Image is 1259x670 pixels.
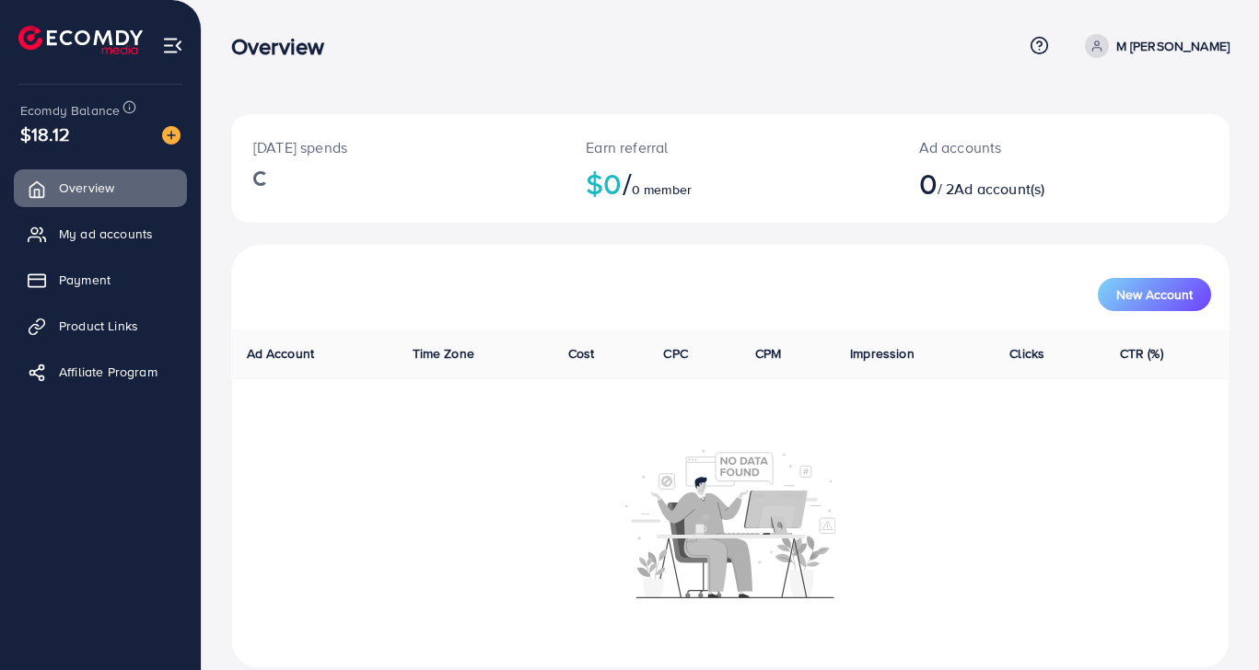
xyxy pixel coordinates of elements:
span: Impression [850,344,915,363]
p: Ad accounts [919,136,1125,158]
span: $18.12 [20,121,70,147]
h2: $0 [586,166,874,201]
span: Ecomdy Balance [20,101,120,120]
h3: Overview [231,33,339,60]
span: CPM [755,344,781,363]
span: CPC [663,344,687,363]
h2: / 2 [919,166,1125,201]
p: Earn referral [586,136,874,158]
a: Affiliate Program [14,353,187,390]
span: Cost [568,344,595,363]
img: image [162,126,181,144]
span: Overview [59,179,114,197]
span: New Account [1116,288,1193,301]
p: [DATE] spends [253,136,542,158]
img: logo [18,26,143,54]
span: Ad Account [247,344,315,363]
span: My ad accounts [59,225,153,243]
a: Product Links [14,307,187,344]
a: M [PERSON_NAME] [1078,34,1230,58]
a: Overview [14,169,187,206]
span: Payment [59,271,111,289]
img: menu [162,35,183,56]
span: Affiliate Program [59,363,157,381]
span: / [623,162,632,204]
span: Ad account(s) [954,179,1044,199]
p: M [PERSON_NAME] [1116,35,1230,57]
a: My ad accounts [14,215,187,252]
a: Payment [14,261,187,298]
span: Product Links [59,317,138,335]
span: Time Zone [413,344,474,363]
img: No account [625,447,835,598]
span: 0 [919,162,938,204]
span: Clicks [1009,344,1044,363]
button: New Account [1098,278,1211,311]
span: 0 member [632,180,692,199]
span: CTR (%) [1120,344,1163,363]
